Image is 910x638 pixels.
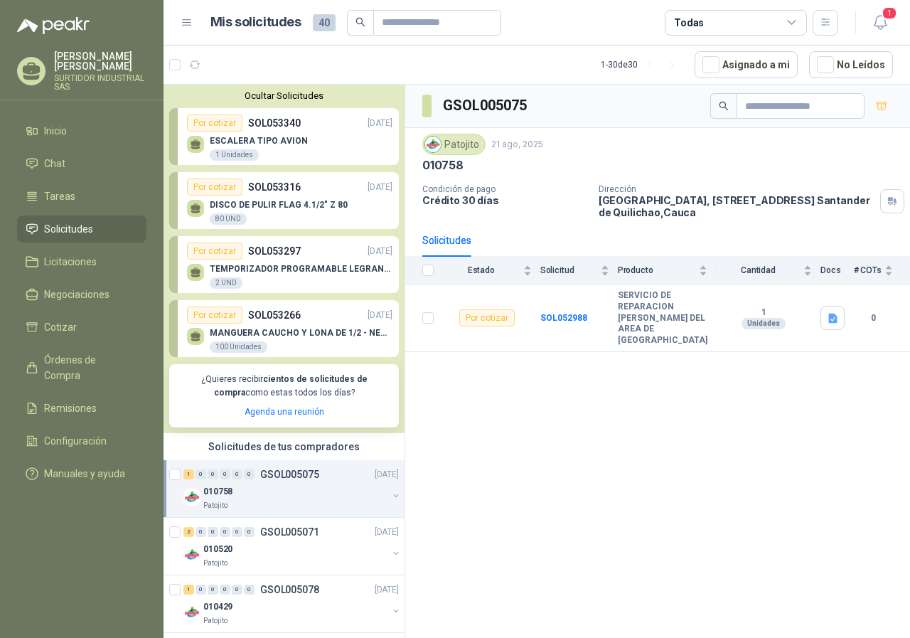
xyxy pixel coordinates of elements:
p: TEMPORIZADOR PROGRAMABLE LEGRAN/TAP-D21 [210,264,392,274]
p: Crédito 30 días [422,194,587,206]
div: 0 [232,585,242,595]
div: Solicitudes [422,233,471,248]
p: Patojito [203,500,227,511]
div: Solicitudes de tus compradores [164,433,405,460]
div: 0 [232,527,242,537]
div: 1 [183,469,194,479]
p: [DATE] [368,117,392,130]
a: Manuales y ayuda [17,460,146,487]
a: Negociaciones [17,281,146,308]
span: 40 [313,14,336,31]
div: 0 [220,585,230,595]
span: Órdenes de Compra [44,352,133,383]
p: 21 ago, 2025 [491,138,543,151]
div: 80 UND [210,213,247,225]
span: Solicitud [540,265,598,275]
p: 010758 [203,484,232,498]
h3: GSOL005075 [443,95,529,117]
a: Inicio [17,117,146,144]
div: 1 [183,585,194,595]
div: Por cotizar [187,307,242,324]
th: Solicitud [540,257,618,285]
span: search [719,101,729,111]
a: Remisiones [17,395,146,422]
div: 0 [232,469,242,479]
span: Solicitudes [44,221,93,237]
a: Por cotizarSOL053297[DATE] TEMPORIZADOR PROGRAMABLE LEGRAN/TAP-D212 UND [169,236,399,293]
div: 0 [244,469,255,479]
p: [DATE] [375,583,399,596]
img: Company Logo [425,137,441,152]
img: Company Logo [183,489,200,506]
button: Ocultar Solicitudes [169,90,399,101]
div: 0 [220,527,230,537]
span: 1 [882,6,897,20]
p: MANGUERA CAUCHO Y LONA DE 1/2 - NEGRA [210,328,392,338]
div: 1 - 30 de 30 [601,53,683,76]
p: [DATE] [375,525,399,538]
p: 010758 [422,158,464,173]
div: 0 [196,469,206,479]
th: Producto [618,257,716,285]
span: Remisiones [44,400,97,416]
span: Cantidad [716,265,801,275]
div: Por cotizar [187,115,242,132]
p: DISCO DE PULIR FLAG 4.1/2" Z 80 [210,200,348,210]
span: Cotizar [44,319,77,335]
p: 010520 [203,542,232,555]
p: Patojito [203,558,227,569]
div: Unidades [742,318,786,329]
span: search [355,17,365,27]
button: Asignado a mi [695,51,798,78]
span: Manuales y ayuda [44,466,125,482]
div: 0 [244,527,255,537]
a: 2 0 0 0 0 0 GSOL005071[DATE] Company Logo010520Patojito [183,523,402,569]
span: # COTs [853,265,882,275]
p: GSOL005075 [260,469,319,479]
div: 2 [183,527,194,537]
p: [DATE] [368,309,392,322]
span: Configuración [44,433,107,449]
a: Por cotizarSOL053340[DATE] ESCALERA TIPO AVION1 Unidades [169,108,399,165]
a: 1 0 0 0 0 0 GSOL005075[DATE] Company Logo010758Patojito [183,466,402,511]
p: SOL053266 [248,307,301,323]
a: Por cotizarSOL053316[DATE] DISCO DE PULIR FLAG 4.1/2" Z 8080 UND [169,172,399,229]
p: 010429 [203,600,232,613]
b: 0 [853,312,893,325]
th: Cantidad [716,257,821,285]
a: Configuración [17,427,146,454]
p: ¿Quieres recibir como estas todos los días? [178,373,390,400]
span: Estado [442,265,520,275]
a: Solicitudes [17,216,146,243]
img: Company Logo [183,604,200,621]
div: 0 [196,585,206,595]
span: Negociaciones [44,287,109,302]
div: Por cotizar [459,309,515,326]
a: 1 0 0 0 0 0 GSOL005078[DATE] Company Logo010429Patojito [183,581,402,627]
button: No Leídos [809,51,893,78]
th: Docs [820,257,853,285]
a: Chat [17,150,146,177]
div: 0 [196,527,206,537]
p: [GEOGRAPHIC_DATA], [STREET_ADDRESS] Santander de Quilichao , Cauca [599,194,874,218]
div: 1 Unidades [210,149,259,161]
b: SOL052988 [540,313,587,323]
div: 0 [208,527,218,537]
span: Inicio [44,123,67,139]
div: 0 [220,469,230,479]
p: SOL053297 [248,243,301,259]
th: Estado [442,257,540,285]
th: # COTs [853,257,910,285]
p: GSOL005078 [260,585,319,595]
a: Agenda una reunión [245,407,324,417]
span: Producto [618,265,696,275]
p: SOL053340 [248,115,301,131]
b: cientos de solicitudes de compra [214,374,368,398]
p: [PERSON_NAME] [PERSON_NAME] [54,51,146,71]
a: Cotizar [17,314,146,341]
a: Tareas [17,183,146,210]
p: ESCALERA TIPO AVION [210,136,308,146]
p: SURTIDOR INDUSTRIAL SAS [54,74,146,91]
div: Por cotizar [187,179,242,196]
p: SOL053316 [248,179,301,195]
